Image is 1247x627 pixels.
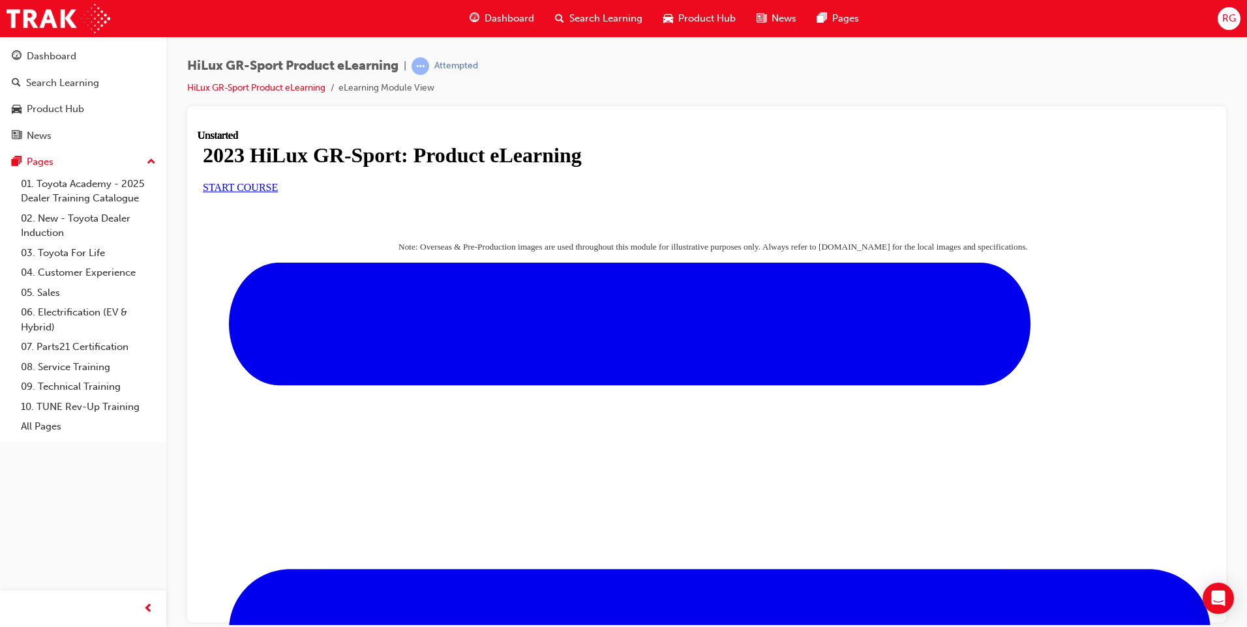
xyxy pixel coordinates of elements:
a: guage-iconDashboard [459,5,545,32]
span: guage-icon [12,51,22,63]
span: pages-icon [12,156,22,168]
a: 01. Toyota Academy - 2025 Dealer Training Catalogue [16,174,161,209]
a: Product Hub [5,97,161,121]
div: Open Intercom Messenger [1203,583,1234,614]
div: Pages [27,154,53,169]
span: prev-icon [143,601,153,617]
h1: 2023 HiLux GR-Sport: Product eLearning [5,14,1013,38]
span: Product Hub [678,11,736,26]
span: | [404,59,406,74]
a: Search Learning [5,71,161,95]
span: learningRecordVerb_ATTEMPT-icon [412,57,429,75]
div: News [27,128,52,143]
a: 09. Technical Training [16,377,161,397]
a: 08. Service Training [16,357,161,377]
a: news-iconNews [746,5,807,32]
a: 04. Customer Experience [16,263,161,283]
button: RG [1218,7,1240,30]
a: Dashboard [5,44,161,68]
span: Dashboard [485,11,534,26]
a: HiLux GR-Sport Product eLearning [187,82,325,93]
span: Search Learning [569,11,642,26]
span: up-icon [147,154,156,171]
a: 05. Sales [16,283,161,303]
a: News [5,124,161,148]
div: Attempted [434,60,478,72]
div: Dashboard [27,49,76,64]
span: guage-icon [470,10,479,27]
button: Pages [5,150,161,174]
span: search-icon [12,78,21,89]
span: news-icon [12,130,22,142]
span: HiLux GR-Sport Product eLearning [187,59,398,74]
span: pages-icon [817,10,827,27]
a: pages-iconPages [807,5,869,32]
a: 03. Toyota For Life [16,243,161,263]
a: 10. TUNE Rev-Up Training [16,397,161,417]
a: All Pages [16,416,161,437]
a: search-iconSearch Learning [545,5,653,32]
span: Pages [832,11,859,26]
li: eLearning Module View [338,81,434,96]
a: 02. New - Toyota Dealer Induction [16,209,161,243]
span: News [772,11,796,26]
a: 06. Electrification (EV & Hybrid) [16,302,161,337]
a: car-iconProduct Hub [653,5,746,32]
span: search-icon [555,10,564,27]
span: news-icon [757,10,766,27]
span: car-icon [12,104,22,115]
a: START COURSE [5,52,80,63]
span: Note: Overseas & Pre-Production images are used throughout this module for illustrative purposes ... [201,112,830,122]
span: RG [1222,11,1236,26]
img: Trak [7,4,110,33]
div: Product Hub [27,102,84,117]
button: DashboardSearch LearningProduct HubNews [5,42,161,150]
div: Search Learning [26,76,99,91]
a: 07. Parts21 Certification [16,337,161,357]
span: car-icon [663,10,673,27]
